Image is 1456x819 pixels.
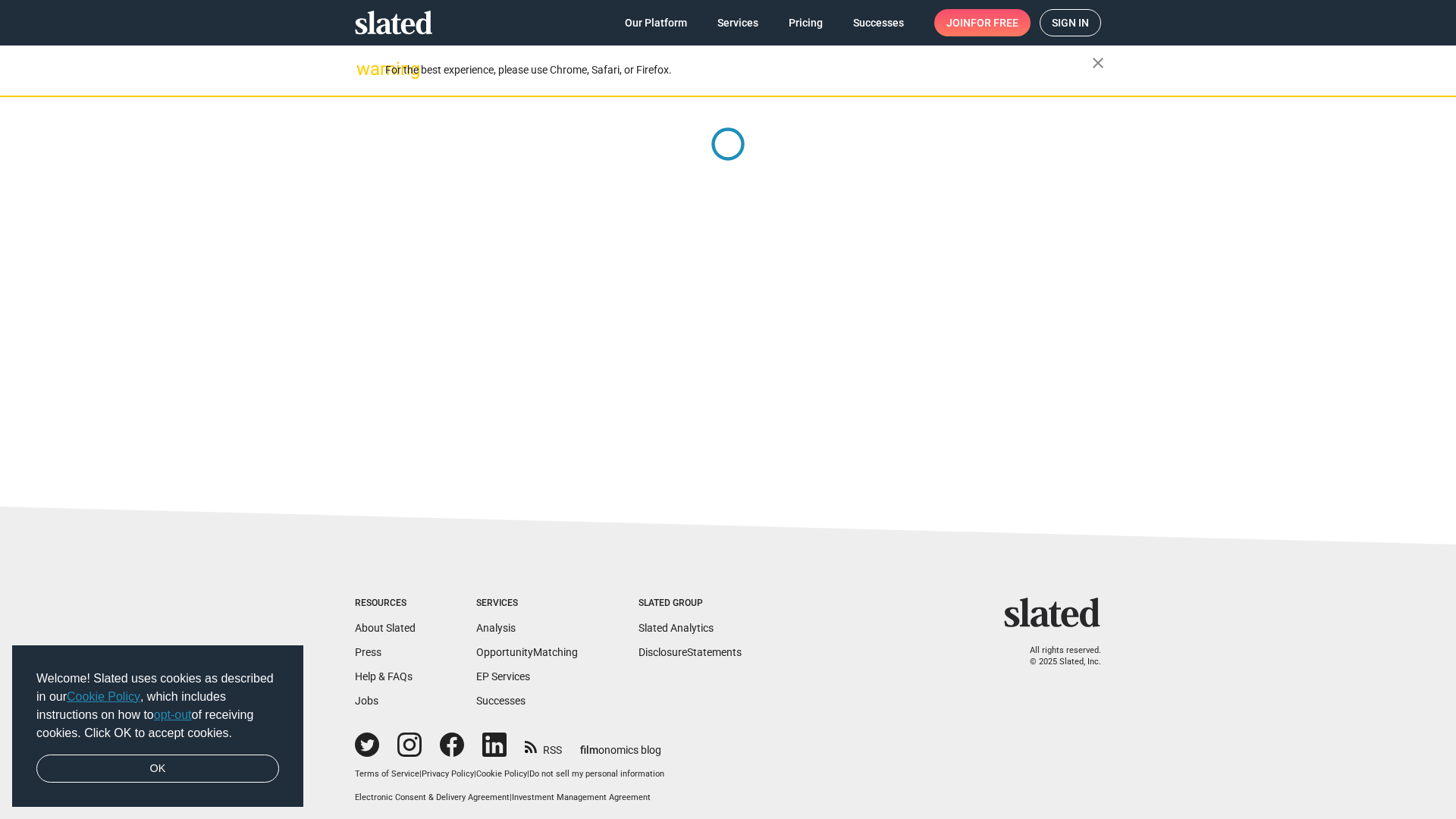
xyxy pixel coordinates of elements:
[67,690,140,703] a: Cookie Policy
[527,769,529,779] span: |
[625,9,687,36] span: Our Platform
[36,755,279,783] a: dismiss cookie message
[705,9,770,36] a: Services
[613,9,699,36] a: Our Platform
[971,9,1018,36] span: for free
[385,60,1092,80] div: For the best experience, please use Chrome, Safari, or Firefox.
[476,769,527,779] a: Cookie Policy
[476,598,578,610] div: Services
[355,695,378,707] a: Jobs
[355,622,416,634] a: About Slated
[1014,645,1101,667] p: All rights reserved. © 2025 Slated, Inc.
[639,646,742,658] a: DisclosureStatements
[934,9,1031,36] a: Joinfor free
[355,792,510,802] a: Electronic Consent & Delivery Agreement
[512,792,651,802] a: Investment Management Agreement
[355,646,381,658] a: Press
[777,9,835,36] a: Pricing
[789,9,823,36] span: Pricing
[946,9,1018,36] span: Join
[12,645,303,808] div: cookieconsent
[1052,10,1089,36] span: Sign in
[639,598,742,610] div: Slated Group
[474,769,476,779] span: |
[580,731,661,758] a: filmonomics blog
[476,695,526,707] a: Successes
[717,9,758,36] span: Services
[355,769,419,779] a: Terms of Service
[1089,54,1107,72] mat-icon: close
[476,670,530,682] a: EP Services
[476,646,578,658] a: OpportunityMatching
[580,744,598,756] span: film
[510,792,512,802] span: |
[355,670,413,682] a: Help & FAQs
[422,769,474,779] a: Privacy Policy
[355,598,416,610] div: Resources
[1040,9,1101,36] a: Sign in
[36,670,279,742] span: Welcome! Slated uses cookies as described in our , which includes instructions on how to of recei...
[476,622,516,634] a: Analysis
[639,622,714,634] a: Slated Analytics
[356,60,375,78] mat-icon: warning
[154,708,192,721] a: opt-out
[853,9,904,36] span: Successes
[529,769,664,780] button: Do not sell my personal information
[419,769,422,779] span: |
[841,9,916,36] a: Successes
[525,734,562,758] a: RSS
